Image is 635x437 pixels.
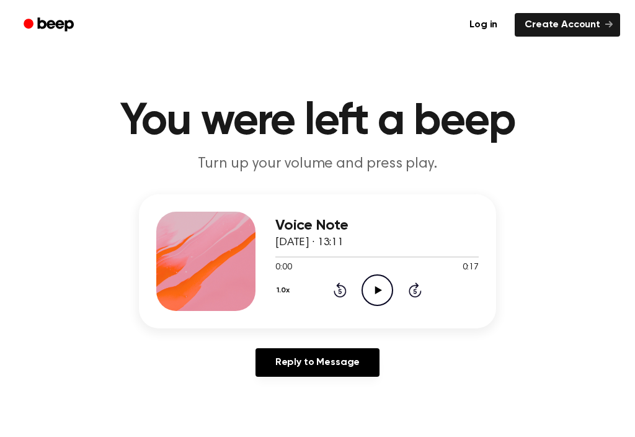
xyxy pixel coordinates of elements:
[463,261,479,274] span: 0:17
[515,13,620,37] a: Create Account
[255,348,380,377] a: Reply to Message
[275,217,479,234] h3: Voice Note
[275,261,291,274] span: 0:00
[460,13,507,37] a: Log in
[15,99,620,144] h1: You were left a beep
[79,154,556,174] p: Turn up your volume and press play.
[15,13,85,37] a: Beep
[275,237,344,248] span: [DATE] · 13:11
[275,280,295,301] button: 1.0x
